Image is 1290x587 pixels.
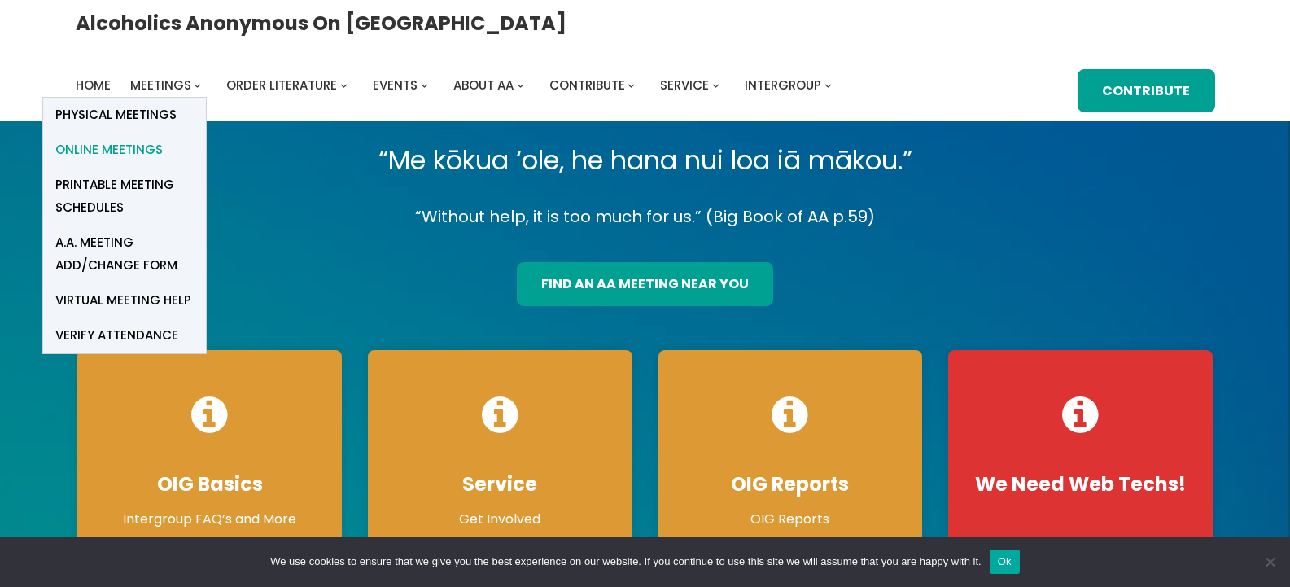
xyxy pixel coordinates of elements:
span: Printable Meeting Schedules [55,173,194,219]
button: Intergroup submenu [824,81,832,89]
a: Contribute [549,74,625,97]
a: Service [660,74,709,97]
a: verify attendance [43,318,206,353]
h4: Service [384,472,616,497]
a: About AA [453,74,514,97]
a: Alcoholics Anonymous on [GEOGRAPHIC_DATA] [76,6,566,41]
span: No [1262,554,1278,570]
a: Contribute [1078,69,1215,113]
span: Order Literature [226,77,337,94]
button: Meetings submenu [194,81,201,89]
a: Events [373,74,418,97]
a: Home [76,74,111,97]
a: A.A. Meeting Add/Change Form [43,226,206,283]
span: About AA [453,77,514,94]
button: Service submenu [712,81,719,89]
button: Ok [990,550,1020,574]
nav: Intergroup [76,74,837,97]
a: Virtual Meeting Help [43,283,206,318]
a: Intergroup [745,74,821,97]
p: “Me kōkua ‘ole, he hana nui loa iā mākou.” [64,138,1226,183]
span: Meetings [130,77,191,94]
button: Contribute submenu [628,81,635,89]
h4: We Need Web Techs! [964,472,1196,497]
span: A.A. Meeting Add/Change Form [55,231,194,277]
span: Virtual Meeting Help [55,289,191,312]
span: verify attendance [55,324,178,347]
span: Physical Meetings [55,103,177,126]
h4: OIG Basics [94,472,326,497]
h4: OIG Reports [675,472,907,497]
p: Intergroup FAQ’s and More [94,510,326,529]
span: Contribute [549,77,625,94]
span: We use cookies to ensure that we give you the best experience on our website. If you continue to ... [270,554,981,570]
span: Service [660,77,709,94]
span: Online Meetings [55,138,163,161]
span: Intergroup [745,77,821,94]
a: find an aa meeting near you [517,262,774,306]
p: “Without help, it is too much for us.” (Big Book of AA p.59) [64,203,1226,231]
span: Home [76,77,111,94]
a: Physical Meetings [43,98,206,133]
p: Get Involved [384,510,616,529]
a: Printable Meeting Schedules [43,168,206,226]
button: About AA submenu [517,81,524,89]
a: Online Meetings [43,133,206,168]
span: Events [373,77,418,94]
button: Order Literature submenu [340,81,348,89]
a: Meetings [130,74,191,97]
button: Events submenu [421,81,428,89]
p: OIG Reports [675,510,907,529]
